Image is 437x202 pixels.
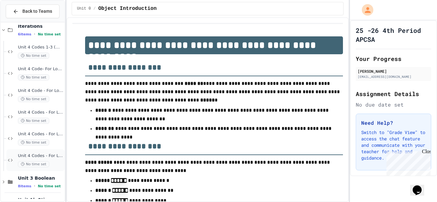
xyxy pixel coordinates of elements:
span: Unit 0 [77,6,91,11]
h1: 25 -26 4th Period APCSA [356,26,431,44]
span: 6 items [18,32,31,36]
span: 8 items [18,184,31,188]
span: Unit 4 Codes - For Loops 3 [18,110,63,115]
span: No time set [18,96,49,102]
span: Back to Teams [22,8,52,15]
h3: Need Help? [361,119,426,127]
span: Unit 4 Code- For Loops 1 [18,66,63,72]
span: Iterations [18,23,63,29]
span: • [34,32,35,37]
span: No time set [18,139,49,146]
span: No time set [38,32,61,36]
iframe: chat widget [410,176,431,196]
div: My Account [355,3,375,17]
div: Chat with us now!Close [3,3,44,41]
span: Unit 4 Codes - For Loops 5 [18,153,63,159]
span: No time set [18,74,49,80]
h2: Assignment Details [356,89,431,98]
button: Back to Teams [6,4,60,18]
span: No time set [18,118,49,124]
span: Unit 4 Code - For Loops 2 [18,88,63,94]
span: / [93,6,96,11]
iframe: chat widget [384,149,431,176]
span: Unit 4 Codes 1-3 (WHILE LOOPS ONLY) [18,45,63,50]
span: Object Introduction [98,5,156,12]
div: [EMAIL_ADDRESS][DOMAIN_NAME] [358,74,429,79]
p: Switch to "Grade View" to access the chat feature and communicate with your teacher for help and ... [361,129,426,161]
span: Unit 3 Boolean [18,175,63,181]
h2: Your Progress [356,54,431,63]
span: No time set [18,161,49,167]
div: No due date set [356,101,431,108]
span: Unit 4 Codes - For Loops 4 [18,131,63,137]
span: No time set [38,184,61,188]
span: • [34,183,35,189]
div: [PERSON_NAME] [358,68,429,74]
span: No time set [18,53,49,59]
